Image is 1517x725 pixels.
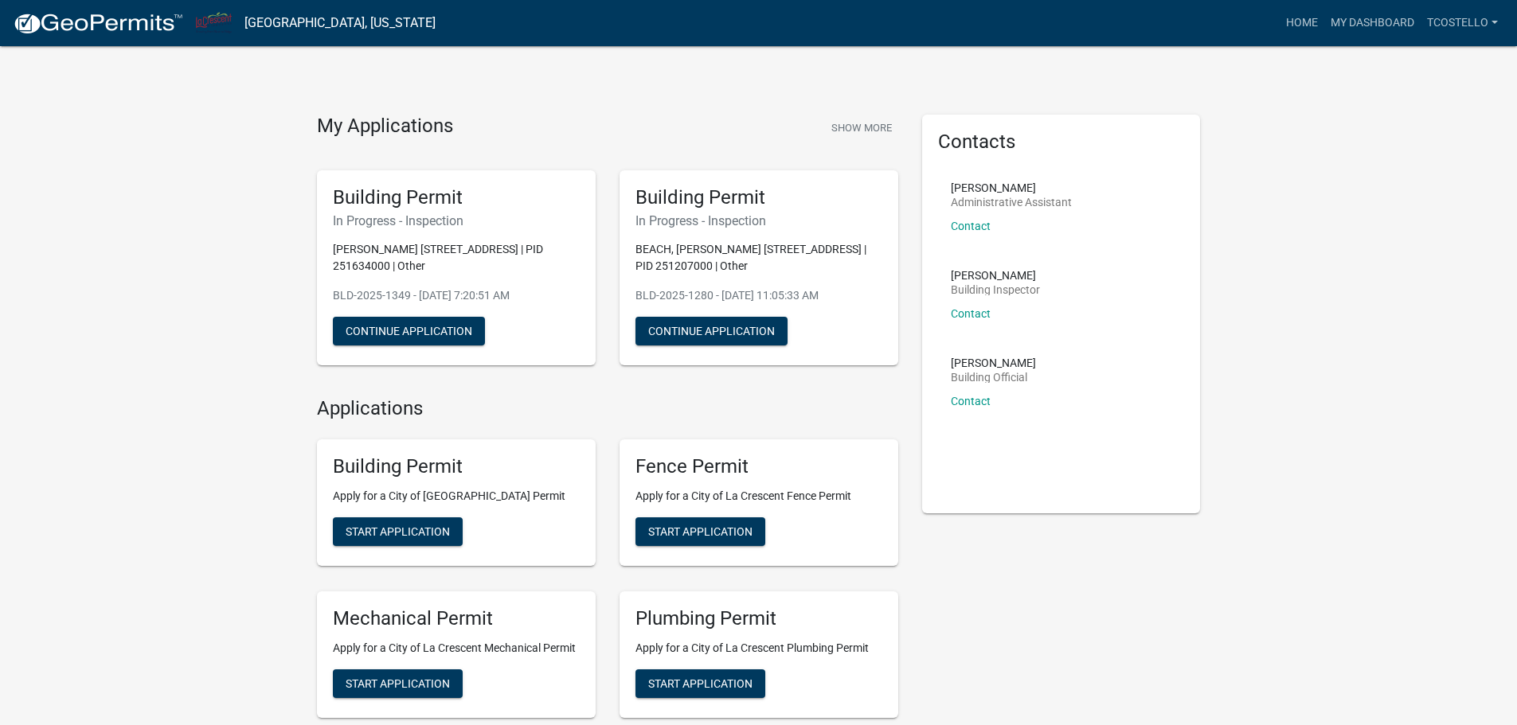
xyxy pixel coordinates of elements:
[648,676,753,689] span: Start Application
[635,607,882,630] h5: Plumbing Permit
[938,131,1185,154] h5: Contacts
[333,287,580,304] p: BLD-2025-1349 - [DATE] 7:20:51 AM
[333,488,580,505] p: Apply for a City of [GEOGRAPHIC_DATA] Permit
[951,197,1072,208] p: Administrative Assistant
[196,12,232,33] img: City of La Crescent, Minnesota
[635,287,882,304] p: BLD-2025-1280 - [DATE] 11:05:33 AM
[333,455,580,478] h5: Building Permit
[635,517,765,546] button: Start Application
[1324,8,1421,38] a: My Dashboard
[951,182,1072,193] p: [PERSON_NAME]
[648,525,753,538] span: Start Application
[951,395,991,407] a: Contact
[333,669,463,698] button: Start Application
[635,186,882,209] h5: Building Permit
[333,517,463,546] button: Start Application
[951,307,991,320] a: Contact
[333,607,580,630] h5: Mechanical Permit
[635,213,882,228] h6: In Progress - Inspection
[244,10,436,37] a: [GEOGRAPHIC_DATA], [US_STATE]
[333,213,580,228] h6: In Progress - Inspection
[333,186,580,209] h5: Building Permit
[1421,8,1504,38] a: TCostello
[333,640,580,657] p: Apply for a City of La Crescent Mechanical Permit
[635,488,882,505] p: Apply for a City of La Crescent Fence Permit
[333,241,580,275] p: [PERSON_NAME] [STREET_ADDRESS] | PID 251634000 | Other
[951,372,1036,383] p: Building Official
[635,317,788,345] button: Continue Application
[635,640,882,657] p: Apply for a City of La Crescent Plumbing Permit
[951,220,991,232] a: Contact
[951,270,1040,281] p: [PERSON_NAME]
[1280,8,1324,38] a: Home
[951,357,1036,368] p: [PERSON_NAME]
[825,115,898,141] button: Show More
[317,115,453,138] h4: My Applications
[635,669,765,698] button: Start Application
[333,317,485,345] button: Continue Application
[346,525,450,538] span: Start Application
[635,241,882,275] p: BEACH, [PERSON_NAME] [STREET_ADDRESS] | PID 251207000 | Other
[346,676,450,689] span: Start Application
[317,397,898,420] h4: Applications
[951,284,1040,295] p: Building Inspector
[635,455,882,478] h5: Fence Permit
